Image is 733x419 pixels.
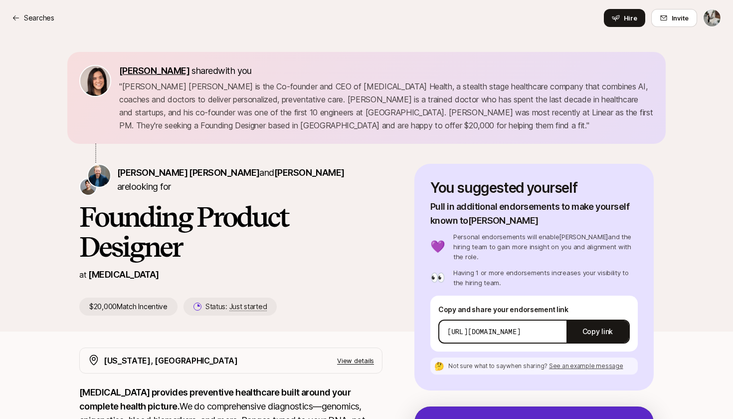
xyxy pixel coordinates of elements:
p: [US_STATE], [GEOGRAPHIC_DATA] [104,354,238,367]
img: Sagan Schultz [88,165,110,187]
p: Searches [24,12,54,24]
p: Personal endorsements will enable [PERSON_NAME] and the hiring team to gain more insight on you a... [453,232,638,262]
p: Status: [205,301,267,313]
span: and [259,167,344,178]
span: Invite [672,13,689,23]
p: $20,000 Match Incentive [79,298,178,316]
button: Invite [651,9,697,27]
p: Having 1 or more endorsements increases your visibility to the hiring team. [453,268,638,288]
button: Hire [604,9,645,27]
span: See an example message [549,362,623,370]
img: David Deng [80,179,96,195]
p: View details [337,356,374,366]
span: [PERSON_NAME] [119,65,189,76]
span: with you [218,65,252,76]
span: [PERSON_NAME] [PERSON_NAME] [117,167,259,178]
img: Nishtha Dalal [704,9,721,26]
p: shared [119,64,256,78]
span: [PERSON_NAME] [274,167,345,178]
p: " [PERSON_NAME] [PERSON_NAME] is the Co-founder and CEO of [MEDICAL_DATA] Health, a stealth stage... [119,80,654,132]
p: at [79,268,86,281]
p: [MEDICAL_DATA] [88,268,159,282]
h1: Founding Product Designer [79,202,382,262]
p: 🤔 [434,362,444,370]
span: Hire [624,13,637,23]
p: Not sure what to say when sharing ? [448,362,623,371]
p: 👀 [430,272,445,284]
button: Nishtha Dalal [703,9,721,27]
img: 71d7b91d_d7cb_43b4_a7ea_a9b2f2cc6e03.jpg [80,66,110,96]
span: Just started [229,302,267,311]
p: Pull in additional endorsements to make yourself known to [PERSON_NAME] [430,200,638,228]
p: Copy and share your endorsement link [438,304,630,316]
p: are looking for [117,166,382,194]
strong: [MEDICAL_DATA] provides preventive healthcare built around your complete health picture. [79,387,352,412]
p: [URL][DOMAIN_NAME] [447,327,521,337]
button: Copy link [566,318,629,346]
p: 💜 [430,241,445,253]
p: You suggested yourself [430,180,638,196]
